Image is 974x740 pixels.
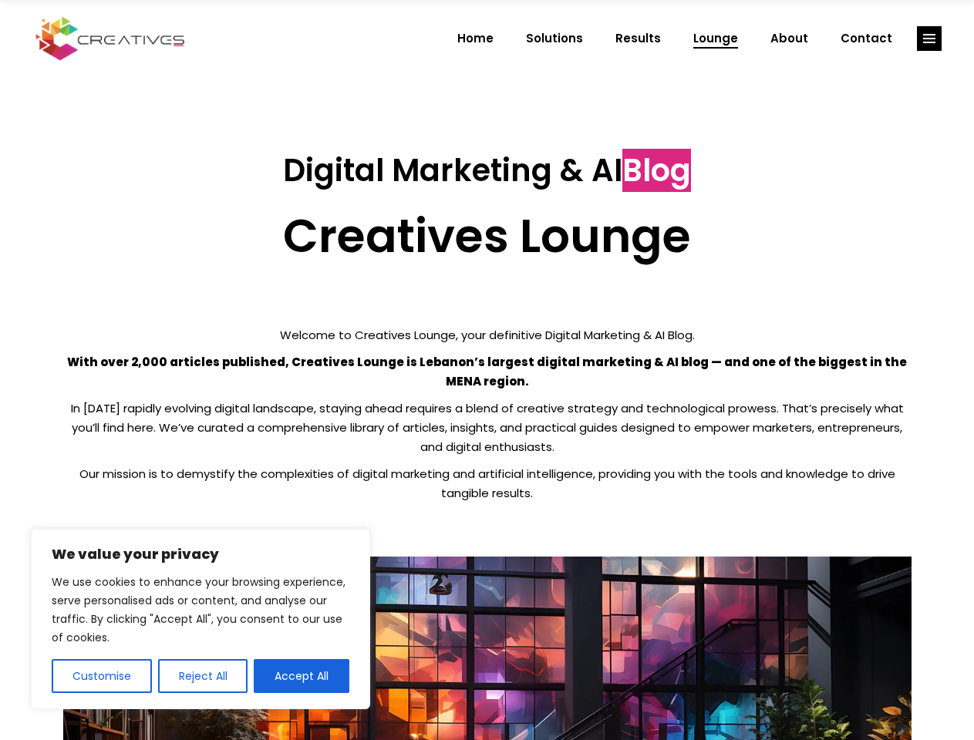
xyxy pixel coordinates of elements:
[63,399,912,456] p: In [DATE] rapidly evolving digital landscape, staying ahead requires a blend of creative strategy...
[254,659,349,693] button: Accept All
[31,529,370,709] div: We value your privacy
[63,464,912,503] p: Our mission is to demystify the complexities of digital marketing and artificial intelligence, pr...
[63,208,912,264] h2: Creatives Lounge
[441,18,510,59] a: Home
[52,573,349,647] p: We use cookies to enhance your browsing experience, serve personalised ads or content, and analys...
[770,18,808,59] span: About
[158,659,248,693] button: Reject All
[599,18,677,59] a: Results
[622,149,691,192] span: Blog
[841,18,892,59] span: Contact
[510,18,599,59] a: Solutions
[615,18,661,59] span: Results
[824,18,908,59] a: Contact
[693,18,738,59] span: Lounge
[63,325,912,345] p: Welcome to Creatives Lounge, your definitive Digital Marketing & AI Blog.
[754,18,824,59] a: About
[526,18,583,59] span: Solutions
[917,26,942,51] a: link
[52,659,152,693] button: Customise
[52,545,349,563] p: We value your privacy
[457,18,494,59] span: Home
[63,152,912,189] h3: Digital Marketing & AI
[32,15,188,62] img: Creatives
[677,18,754,59] a: Lounge
[67,354,907,389] strong: With over 2,000 articles published, Creatives Lounge is Lebanon’s largest digital marketing & AI ...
